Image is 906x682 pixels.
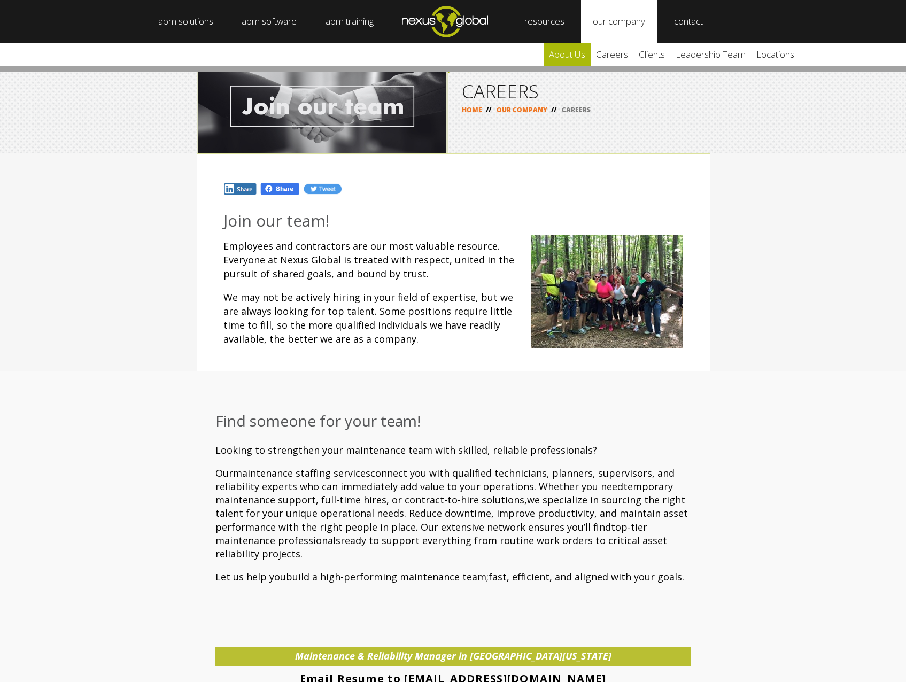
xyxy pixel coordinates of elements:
[215,521,647,547] span: top-tier maintenance professionals
[215,570,691,584] p: Let us help you fast, efficient, and aligned with your goals.
[296,467,370,479] span: staffing services
[215,412,691,430] h3: Find someone for your team!
[751,43,800,66] a: locations
[215,467,691,561] p: Our connect you with qualified technicians, planners, supervisors, and reliability experts who ca...
[462,105,482,114] a: HOME
[303,183,342,195] img: Tw.jpg
[215,444,691,457] p: Looking to strengthen your maintenance team with skilled, reliable professionals?
[633,43,670,66] a: clients
[223,290,683,346] p: We may not be actively hiring in your field of expertise, but we are always looking for top talen...
[223,239,683,281] p: Employees and contractors are our most valuable resource. Everyone at Nexus Global is treated wit...
[544,43,591,66] a: about us
[286,570,489,583] span: build a high-performing maintenance team;
[223,210,329,231] span: Join our team!
[482,105,495,114] span: //
[233,467,293,479] span: maintenance
[497,105,547,114] a: OUR COMPANY
[591,43,633,66] a: careers
[223,183,258,195] img: In.jpg
[547,105,560,114] span: //
[215,480,673,506] span: temporary maintenance support, full-time hires, or contract-to-hire solutions,
[295,649,611,662] span: Maintenance & Reliability Manager in [GEOGRAPHIC_DATA][US_STATE]
[531,235,683,348] img: zip_line
[462,82,696,100] h1: CAREERS
[670,43,751,66] a: leadership team
[260,182,300,196] img: Fb.png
